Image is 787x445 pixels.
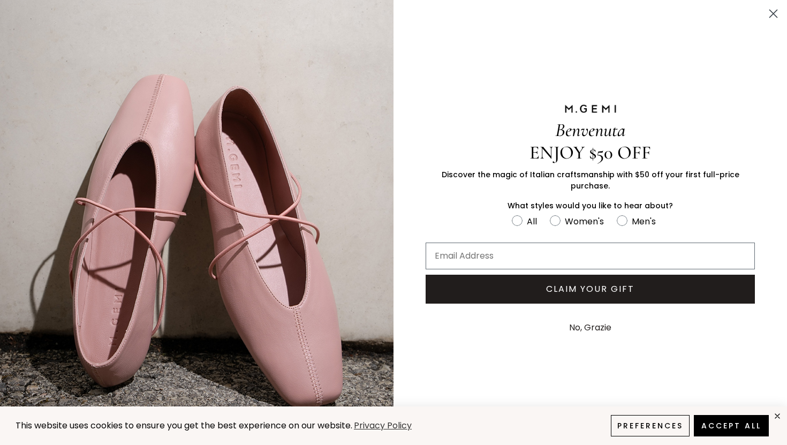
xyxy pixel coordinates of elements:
[426,275,755,304] button: CLAIM YOUR GIFT
[564,314,617,341] button: No, Grazie
[508,200,673,211] span: What styles would you like to hear about?
[352,419,413,433] a: Privacy Policy (opens in a new tab)
[564,104,617,114] img: M.GEMI
[632,215,656,228] div: Men's
[694,415,769,436] button: Accept All
[16,419,352,432] span: This website uses cookies to ensure you get the best experience on our website.
[529,141,651,164] span: ENJOY $50 OFF
[426,243,755,269] input: Email Address
[565,215,604,228] div: Women's
[442,169,739,191] span: Discover the magic of Italian craftsmanship with $50 off your first full-price purchase.
[764,4,783,23] button: Close dialog
[773,412,782,420] div: close
[611,415,690,436] button: Preferences
[527,215,537,228] div: All
[555,119,625,141] span: Benvenuta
